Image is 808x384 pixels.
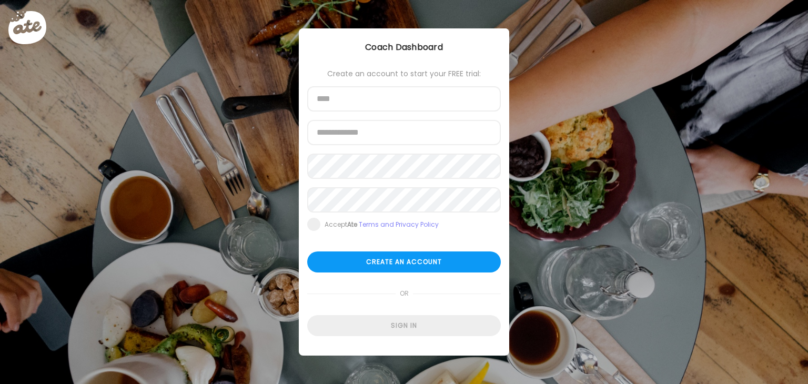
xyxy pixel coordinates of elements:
div: Sign in [307,315,501,336]
div: Accept [325,220,439,229]
div: Coach Dashboard [299,41,509,54]
a: Terms and Privacy Policy [359,220,439,229]
b: Ate [347,220,357,229]
div: Create an account [307,251,501,272]
span: or [396,283,413,304]
div: Create an account to start your FREE trial: [307,69,501,78]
